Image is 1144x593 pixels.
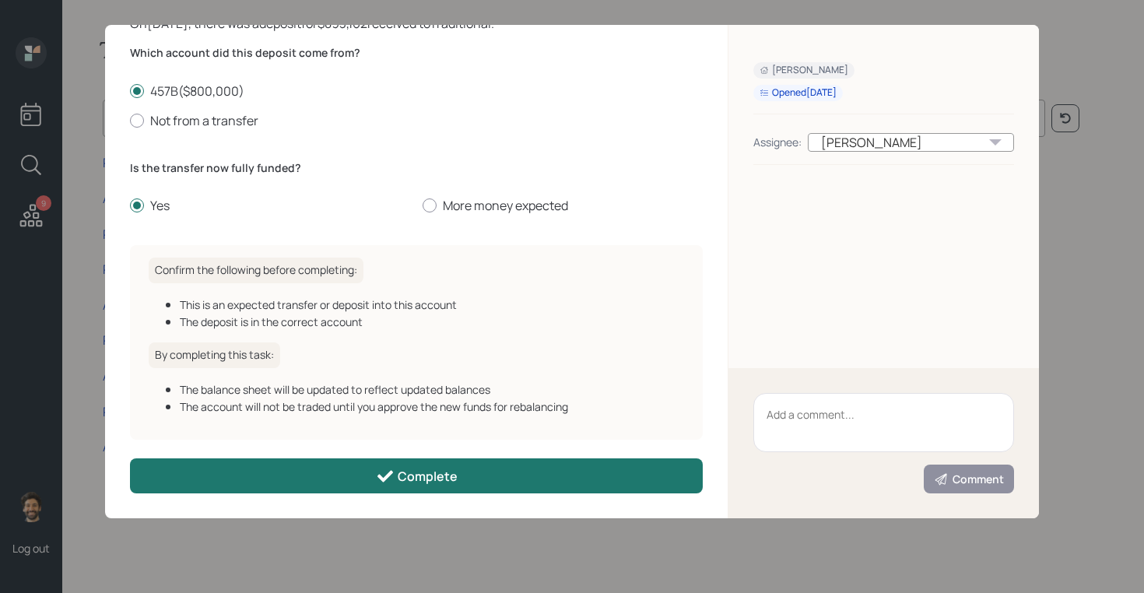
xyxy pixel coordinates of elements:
[130,160,703,176] label: Is the transfer now fully funded?
[149,342,280,368] h6: By completing this task:
[180,381,684,398] div: The balance sheet will be updated to reflect updated balances
[130,82,703,100] label: 457B ( $800,000 )
[130,45,703,61] label: Which account did this deposit come from?
[130,458,703,493] button: Complete
[130,197,410,214] label: Yes
[753,134,802,150] div: Assignee:
[924,465,1014,493] button: Comment
[808,133,1014,152] div: [PERSON_NAME]
[180,296,684,313] div: This is an expected transfer or deposit into this account
[180,314,684,330] div: The deposit is in the correct account
[180,398,684,415] div: The account will not be traded until you approve the new funds for rebalancing
[934,472,1004,487] div: Comment
[760,86,837,100] div: Opened [DATE]
[130,112,703,129] label: Not from a transfer
[149,258,363,283] h6: Confirm the following before completing:
[376,467,458,486] div: Complete
[423,197,703,214] label: More money expected
[760,64,848,77] div: [PERSON_NAME]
